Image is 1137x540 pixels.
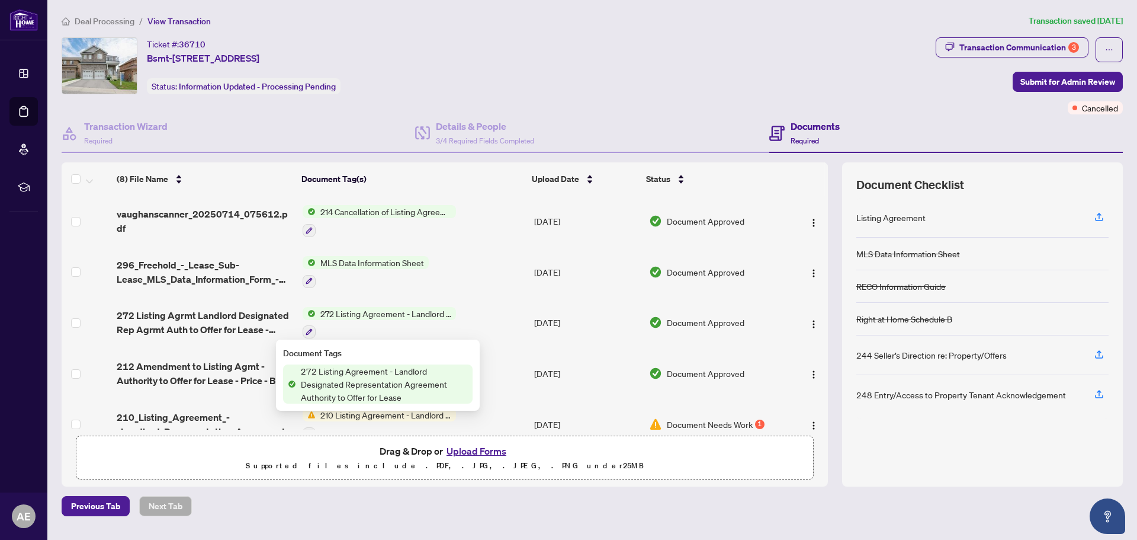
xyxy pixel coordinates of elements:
[179,81,336,92] span: Information Updated - Processing Pending
[532,172,579,186] span: Upload Date
[296,365,473,404] span: 272 Listing Agreement - Landlord Designated Representation Agreement Authority to Offer for Lease
[1029,14,1123,28] article: Transaction saved [DATE]
[804,364,823,383] button: Logo
[856,247,960,260] div: MLS Data Information Sheet
[791,119,840,133] h4: Documents
[62,38,137,94] img: IMG-N12177677_1.jpg
[804,263,823,282] button: Logo
[1013,72,1123,92] button: Submit for Admin Review
[667,418,753,431] span: Document Needs Work
[1105,46,1113,54] span: ellipsis
[936,37,1088,57] button: Transaction Communication3
[809,421,818,430] img: Logo
[83,459,806,473] p: Supported files include .PDF, .JPG, .JPEG, .PNG under 25 MB
[117,172,168,186] span: (8) File Name
[755,420,765,429] div: 1
[84,119,168,133] h4: Transaction Wizard
[147,78,341,94] div: Status:
[147,37,205,51] div: Ticket #:
[117,410,293,439] span: 210_Listing_Agreement_-_Landlord_Representation_Agreement_-_Authority_to_Offer_for_Lease_-_PropTx...
[9,9,38,31] img: logo
[17,508,31,525] span: AE
[959,38,1079,57] div: Transaction Communication
[117,258,293,286] span: 296_Freehold_-_Lease_Sub-Lease_MLS_Data_Information_Form_-_PropTx-OREA_2025-05-28_01_20_28 1 1.pdf
[380,443,510,459] span: Drag & Drop or
[147,51,259,65] span: Bsmt-[STREET_ADDRESS]
[316,307,456,320] span: 272 Listing Agreement - Landlord Designated Representation Agreement Authority to Offer for Lease
[76,436,813,480] span: Drag & Drop orUpload FormsSupported files include .PDF, .JPG, .JPEG, .PNG under25MB
[667,266,744,279] span: Document Approved
[649,418,662,431] img: Document Status
[667,316,744,329] span: Document Approved
[641,162,784,196] th: Status
[316,205,456,218] span: 214 Cancellation of Listing Agreement - Authority to Offer for Lease
[303,256,316,269] img: Status Icon
[1082,101,1118,114] span: Cancelled
[316,256,429,269] span: MLS Data Information Sheet
[436,119,534,133] h4: Details & People
[1020,72,1115,91] span: Submit for Admin Review
[856,280,946,293] div: RECO Information Guide
[62,496,130,516] button: Previous Tab
[297,162,528,196] th: Document Tag(s)
[117,359,293,388] span: 212 Amendment to Listing Agmt - Authority to Offer for Lease - Price - B - PropTx-OREA_[DATE] 16.pdf
[667,367,744,380] span: Document Approved
[112,162,297,196] th: (8) File Name
[856,177,964,193] span: Document Checklist
[75,16,134,27] span: Deal Processing
[809,319,818,329] img: Logo
[649,266,662,279] img: Document Status
[117,308,293,337] span: 272 Listing Agrmt Landlord Designated Rep Agrmt Auth to Offer for Lease - PropTx-OREA_[DATE] 18_.pdf
[1068,42,1079,53] div: 3
[62,17,70,25] span: home
[809,218,818,228] img: Logo
[529,399,644,450] td: [DATE]
[649,367,662,380] img: Document Status
[856,349,1007,362] div: 244 Seller’s Direction re: Property/Offers
[1090,499,1125,534] button: Open asap
[646,172,670,186] span: Status
[527,162,641,196] th: Upload Date
[84,136,113,145] span: Required
[139,14,143,28] li: /
[443,443,510,459] button: Upload Forms
[303,307,316,320] img: Status Icon
[529,298,644,349] td: [DATE]
[303,205,456,237] button: Status Icon214 Cancellation of Listing Agreement - Authority to Offer for Lease
[147,16,211,27] span: View Transaction
[71,497,120,516] span: Previous Tab
[809,370,818,379] img: Logo
[809,269,818,278] img: Logo
[179,39,205,50] span: 36710
[283,347,473,360] div: Document Tags
[529,247,644,298] td: [DATE]
[303,256,429,288] button: Status IconMLS Data Information Sheet
[303,408,316,421] img: Status Icon
[283,378,296,391] img: Status Icon
[303,205,316,218] img: Status Icon
[139,496,192,516] button: Next Tab
[856,388,1066,401] div: 248 Entry/Access to Property Tenant Acknowledgement
[804,313,823,332] button: Logo
[529,348,644,399] td: [DATE]
[804,415,823,434] button: Logo
[529,196,644,247] td: [DATE]
[791,136,819,145] span: Required
[316,408,456,421] span: 210 Listing Agreement - Landlord Representation Agreement Authority to Offer forLease
[117,207,293,235] span: vaughanscanner_20250714_075612.pdf
[649,215,662,228] img: Document Status
[303,408,456,440] button: Status Icon210 Listing Agreement - Landlord Representation Agreement Authority to Offer forLease
[804,212,823,231] button: Logo
[856,312,952,325] div: Right at Home Schedule B
[303,307,456,339] button: Status Icon272 Listing Agreement - Landlord Designated Representation Agreement Authority to Offe...
[856,211,926,224] div: Listing Agreement
[436,136,534,145] span: 3/4 Required Fields Completed
[667,215,744,228] span: Document Approved
[649,316,662,329] img: Document Status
